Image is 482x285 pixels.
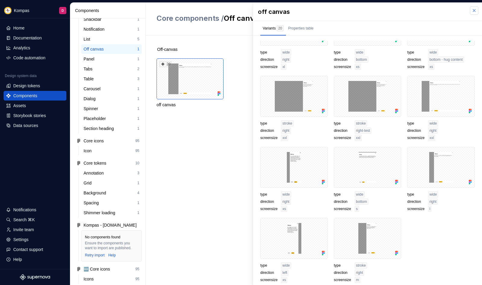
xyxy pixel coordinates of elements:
span: direction [260,199,277,204]
a: Carousel1 [81,84,142,94]
span: type [334,121,351,126]
div: 5 [137,37,139,42]
a: Help [108,253,116,258]
span: screensize [260,135,277,140]
span: wide [282,50,290,55]
a: Notification1 [81,24,142,34]
button: Search ⌘K [4,215,66,225]
span: wide [430,121,437,126]
div: 95 [135,148,139,153]
span: direction [334,128,351,133]
div: Icon [84,148,94,154]
div: Panel [84,56,97,62]
div: 3 [137,76,139,81]
a: Background4 [81,188,142,198]
span: right [282,57,289,62]
div: Home [13,25,24,31]
div: 1 [137,210,139,215]
span: type [407,121,424,126]
button: Contact support [4,245,66,254]
div: Carousel [84,86,103,92]
a: Snackbar1 [81,14,142,24]
div: Table [84,76,96,82]
div: 95 [135,277,139,281]
div: Core icons [84,138,104,144]
span: right [356,270,363,275]
div: Placeholder [84,116,108,122]
div: 20 [159,61,172,67]
div: 1 [137,47,139,51]
button: Help [4,255,66,264]
span: screensize [407,206,424,211]
span: stroke [282,121,292,126]
div: 🆕 Core icons [84,266,110,272]
div: Icons [84,276,96,282]
div: D [62,8,64,13]
h2: Off canvas [157,14,304,23]
div: 1 [137,17,139,22]
span: wide [356,50,363,55]
span: wide [430,50,437,55]
a: Tabs2 [81,64,142,74]
div: 95 [135,138,139,143]
a: Dialog1 [81,94,142,104]
a: Storybook stories [4,111,66,120]
div: Shimmer loading [84,210,118,216]
span: direction [334,57,351,62]
div: Tabs [84,66,95,72]
a: Code automation [4,53,66,63]
span: left [282,270,287,275]
div: 1 [137,181,139,185]
span: direction [334,199,351,204]
a: Components [4,91,66,101]
div: Settings [13,237,29,243]
span: type [260,50,277,55]
div: 1 [137,96,139,101]
div: No components found [85,235,120,240]
div: Section heading [84,125,116,132]
svg: Supernova Logo [20,274,50,280]
div: List [84,36,93,42]
span: screensize [334,277,351,282]
span: xl [282,64,285,69]
span: xs [282,277,286,282]
div: Kompas [14,8,29,14]
div: 1 [137,57,139,61]
div: 10 [135,161,139,166]
a: Data sources [4,121,66,130]
div: 95 [135,267,139,271]
span: direction [407,199,424,204]
div: Spacing [84,200,101,206]
a: Design tokens [4,81,66,91]
a: Icons95 [81,274,142,284]
span: screensize [407,64,424,69]
img: 08074ee4-1ecd-486d-a7dc-923fcc0bed6c.png [4,7,11,14]
div: Documentation [13,35,42,41]
span: screensize [334,135,351,140]
div: 2 [137,67,139,71]
span: right [430,199,436,204]
div: Design tokens [13,83,40,89]
span: wide [430,192,437,197]
span: type [260,121,277,126]
span: Off-canvas [157,46,177,52]
a: Icon95 [81,146,142,156]
a: List5 [81,34,142,44]
span: direction [260,128,277,133]
span: xxl [356,135,360,140]
span: bottom - hug content [430,57,463,62]
a: Grid1 [81,178,142,188]
div: Invite team [13,227,34,233]
button: Retry import [85,253,105,258]
div: Ensure the components you want to import are published. [85,241,138,250]
span: type [260,192,277,197]
span: screensize [334,64,351,69]
a: Documentation [4,33,66,43]
a: Kompas - [DOMAIN_NAME] [74,220,142,230]
div: Annotation [84,170,106,176]
span: wide [282,192,290,197]
span: s [356,206,358,211]
span: type [260,263,277,268]
a: Core tokens10 [74,158,142,168]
